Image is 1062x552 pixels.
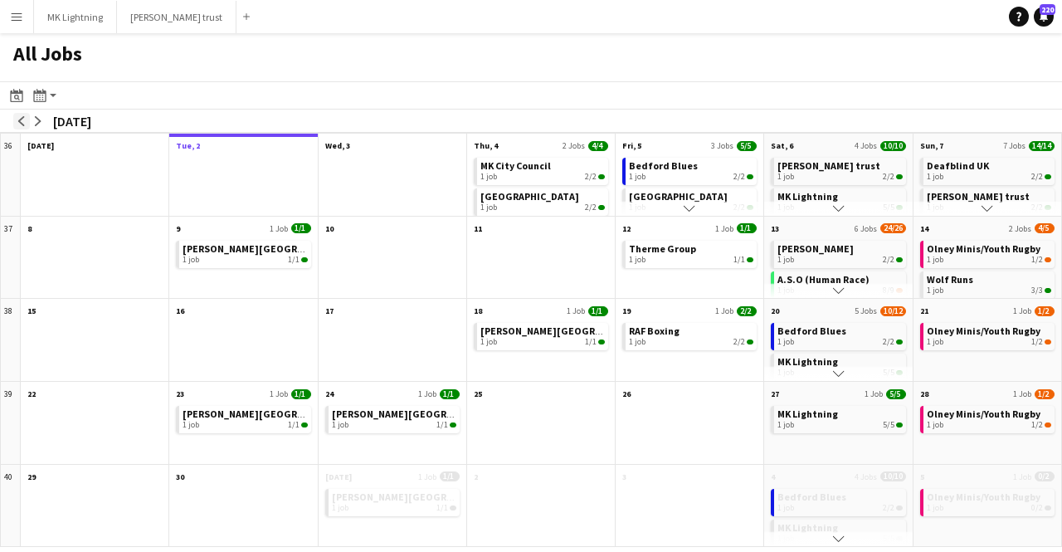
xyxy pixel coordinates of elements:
[777,190,838,203] span: MK Lightning
[325,223,334,234] span: 10
[927,420,943,430] span: 1 job
[629,188,753,212] a: [GEOGRAPHIC_DATA]1 job2/2
[1031,286,1043,296] span: 3/3
[883,420,894,430] span: 5/5
[332,408,507,420] span: Stowe School
[733,337,745,347] span: 2/2
[737,306,757,316] span: 2/2
[927,286,943,296] span: 1 job
[1031,337,1043,347] span: 1/2
[880,306,906,316] span: 10/12
[771,471,775,482] span: 4
[183,255,199,265] span: 1 job
[1009,223,1031,234] span: 2 Jobs
[291,223,311,233] span: 1/1
[1045,257,1051,262] span: 1/2
[474,388,482,399] span: 25
[747,174,753,179] span: 2/2
[1,465,21,548] div: 40
[771,223,779,234] span: 13
[777,420,794,430] span: 1 job
[747,340,753,344] span: 2/2
[711,140,733,151] span: 3 Jobs
[920,140,943,151] span: Sun, 7
[920,223,928,234] span: 14
[291,389,311,399] span: 1/1
[777,354,902,378] a: MK Lightning1 job5/5
[777,355,838,368] span: MK Lightning
[1,299,21,382] div: 38
[1045,288,1051,293] span: 3/3
[629,158,753,182] a: Bedford Blues1 job2/2
[927,491,1040,503] span: Olney Minis/Youth Rugby
[176,471,184,482] span: 30
[288,255,300,265] span: 1/1
[715,223,733,234] span: 1 Job
[474,140,498,151] span: Thu, 4
[1003,140,1025,151] span: 7 Jobs
[332,503,348,513] span: 1 job
[771,140,793,151] span: Sat, 6
[436,420,448,430] span: 1/1
[585,172,597,182] span: 2/2
[332,489,456,513] a: [PERSON_NAME][GEOGRAPHIC_DATA]1 job1/1
[883,337,894,347] span: 2/2
[927,159,989,172] span: Deafblind UK
[896,340,903,344] span: 2/2
[896,257,903,262] span: 2/2
[480,188,605,212] a: [GEOGRAPHIC_DATA]1 job2/2
[629,172,645,182] span: 1 job
[1040,4,1055,15] span: 220
[588,141,608,151] span: 4/4
[777,188,902,212] a: MK Lightning1 job5/5
[715,305,733,316] span: 1 Job
[1029,141,1055,151] span: 14/14
[332,491,507,503] span: Stowe School
[880,141,906,151] span: 10/10
[927,242,1040,255] span: Olney Minis/Youth Rugby
[777,337,794,347] span: 1 job
[585,337,597,347] span: 1/1
[927,325,1040,337] span: Olney Minis/Youth Rugby
[777,325,846,337] span: Bedford Blues
[1031,172,1043,182] span: 2/2
[777,273,870,286] span: A.S.O (Human Race)
[927,172,943,182] span: 1 job
[920,305,928,316] span: 21
[325,305,334,316] span: 17
[883,255,894,265] span: 2/2
[777,159,880,172] span: Henry Allen trust
[622,471,626,482] span: 3
[480,159,551,172] span: MK City Council
[325,388,334,399] span: 24
[1031,255,1043,265] span: 1/2
[927,271,1051,296] a: Wolf Runs1 job3/3
[1045,340,1051,344] span: 1/2
[1013,305,1031,316] span: 1 Job
[450,423,456,427] span: 1/1
[927,273,973,286] span: Wolf Runs
[896,174,903,179] span: 2/2
[629,323,753,347] a: RAF Boxing1 job2/2
[927,406,1051,430] a: Olney Minis/Youth Rugby1 job1/2
[270,388,288,399] span: 1 Job
[622,223,631,234] span: 12
[1031,503,1043,513] span: 0/2
[771,305,779,316] span: 20
[622,305,631,316] span: 19
[777,503,794,513] span: 1 job
[883,172,894,182] span: 2/2
[733,255,745,265] span: 1/1
[629,190,728,203] span: Santa Pod Raceway
[34,1,117,33] button: MK Lightning
[480,323,605,347] a: [PERSON_NAME][GEOGRAPHIC_DATA]1 job1/1
[737,223,757,233] span: 1/1
[1031,420,1043,430] span: 1/2
[1,134,21,217] div: 36
[588,306,608,316] span: 1/1
[896,423,903,427] span: 5/5
[1035,223,1055,233] span: 4/5
[117,1,236,33] button: [PERSON_NAME] trust
[183,408,358,420] span: Stowe School
[737,141,757,151] span: 5/5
